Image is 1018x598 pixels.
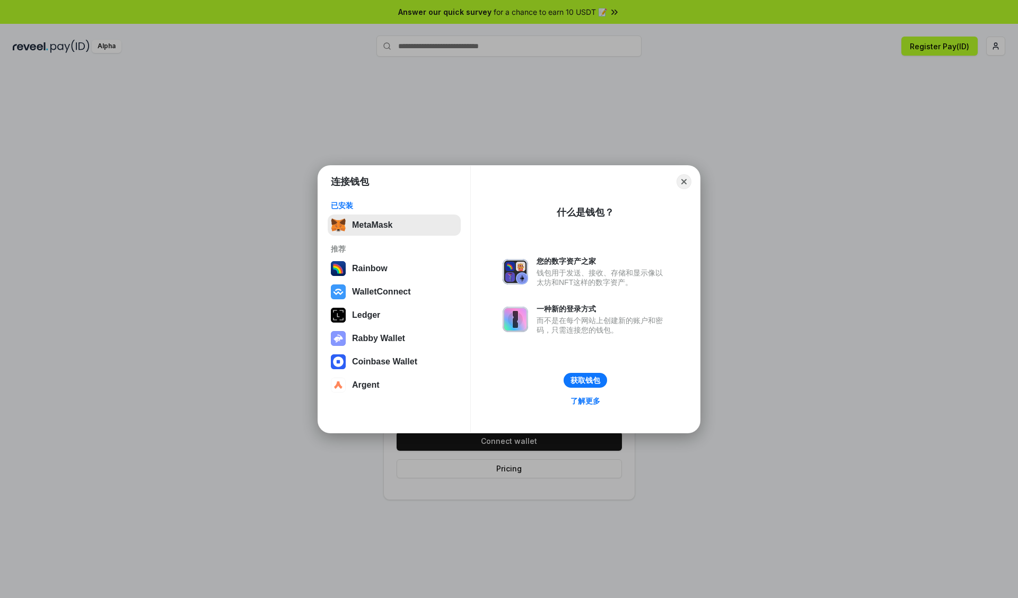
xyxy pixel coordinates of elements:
[331,354,346,369] img: svg+xml,%3Csvg%20width%3D%2228%22%20height%3D%2228%22%20viewBox%3D%220%200%2028%2028%22%20fill%3D...
[352,310,380,320] div: Ledger
[331,261,346,276] img: svg+xml,%3Csvg%20width%3D%22120%22%20height%3D%22120%22%20viewBox%3D%220%200%20120%20120%22%20fil...
[331,378,346,392] img: svg+xml,%3Csvg%20width%3D%2228%22%20height%3D%2228%22%20viewBox%3D%220%200%2028%2028%22%20fill%3D...
[564,394,607,408] a: 了解更多
[352,287,411,297] div: WalletConnect
[331,244,458,254] div: 推荐
[331,284,346,299] img: svg+xml,%3Csvg%20width%3D%2228%22%20height%3D%2228%22%20viewBox%3D%220%200%2028%2028%22%20fill%3D...
[503,307,528,332] img: svg+xml,%3Csvg%20xmlns%3D%22http%3A%2F%2Fwww.w3.org%2F2000%2Fsvg%22%20fill%3D%22none%22%20viewBox...
[564,373,607,388] button: 获取钱包
[677,174,691,189] button: Close
[328,281,461,302] button: WalletConnect
[557,206,614,219] div: 什么是钱包？
[352,220,392,230] div: MetaMask
[331,218,346,233] img: svg+xml,%3Csvg%20fill%3D%22none%22%20height%3D%2233%22%20viewBox%3D%220%200%2035%2033%22%20width%...
[352,334,405,343] div: Rabby Wallet
[331,308,346,323] img: svg+xml,%3Csvg%20xmlns%3D%22http%3A%2F%2Fwww.w3.org%2F2000%2Fsvg%22%20width%3D%2228%22%20height%3...
[328,305,461,326] button: Ledger
[352,380,380,390] div: Argent
[537,304,668,314] div: 一种新的登录方式
[328,374,461,396] button: Argent
[352,357,417,367] div: Coinbase Wallet
[537,268,668,287] div: 钱包用于发送、接收、存储和显示像以太坊和NFT这样的数字资产。
[537,316,668,335] div: 而不是在每个网站上创建新的账户和密码，只需连接您的钱包。
[331,175,369,188] h1: 连接钱包
[328,215,461,236] button: MetaMask
[331,331,346,346] img: svg+xml,%3Csvg%20xmlns%3D%22http%3A%2F%2Fwww.w3.org%2F2000%2Fsvg%22%20fill%3D%22none%22%20viewBox...
[503,259,528,284] img: svg+xml,%3Csvg%20xmlns%3D%22http%3A%2F%2Fwww.w3.org%2F2000%2Fsvg%22%20fill%3D%22none%22%20viewBox...
[571,396,600,406] div: 了解更多
[328,258,461,279] button: Rainbow
[571,376,600,385] div: 获取钱包
[328,328,461,349] button: Rabby Wallet
[537,256,668,266] div: 您的数字资产之家
[352,264,388,273] div: Rainbow
[331,201,458,210] div: 已安装
[328,351,461,372] button: Coinbase Wallet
